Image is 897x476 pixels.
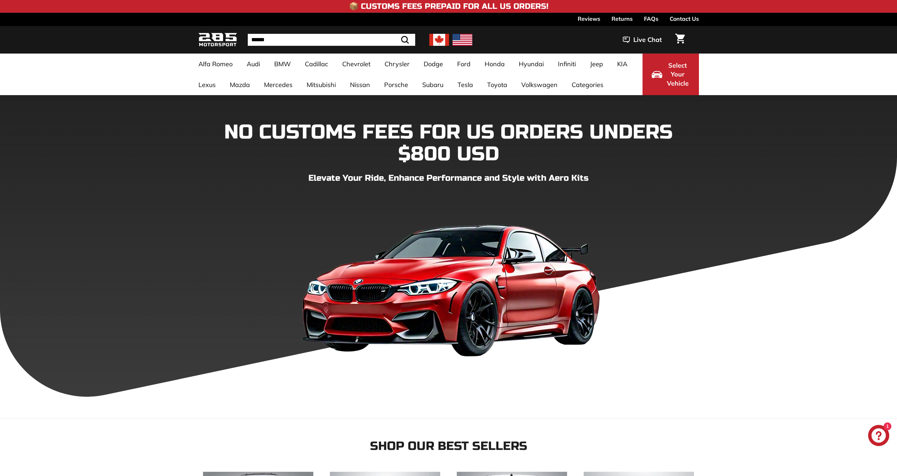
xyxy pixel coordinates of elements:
[583,54,610,74] a: Jeep
[298,54,335,74] a: Cadillac
[257,74,300,95] a: Mercedes
[240,54,267,74] a: Audi
[578,13,600,25] a: Reviews
[198,440,699,453] h2: Shop our Best Sellers
[866,425,891,448] inbox-online-store-chat: Shopify online store chat
[512,54,551,74] a: Hyundai
[666,61,690,88] span: Select Your Vehicle
[551,54,583,74] a: Infiniti
[565,74,610,95] a: Categories
[335,54,377,74] a: Chevrolet
[300,74,343,95] a: Mitsubishi
[343,74,377,95] a: Nissan
[198,32,237,48] img: Logo_285_Motorsport_areodynamics_components
[614,31,671,49] button: Live Chat
[198,172,699,185] p: Elevate Your Ride, Enhance Performance and Style with Aero Kits
[377,54,417,74] a: Chrysler
[610,54,634,74] a: KIA
[223,74,257,95] a: Mazda
[643,54,699,95] button: Select Your Vehicle
[633,35,662,44] span: Live Chat
[191,54,240,74] a: Alfa Romeo
[248,34,415,46] input: Search
[612,13,633,25] a: Returns
[671,28,689,52] a: Cart
[417,54,450,74] a: Dodge
[415,74,450,95] a: Subaru
[377,74,415,95] a: Porsche
[450,74,480,95] a: Tesla
[191,74,223,95] a: Lexus
[450,54,478,74] a: Ford
[478,54,512,74] a: Honda
[670,13,699,25] a: Contact Us
[514,74,565,95] a: Volkswagen
[267,54,298,74] a: BMW
[644,13,658,25] a: FAQs
[480,74,514,95] a: Toyota
[349,2,548,11] h4: 📦 Customs Fees Prepaid for All US Orders!
[198,122,699,165] h1: NO CUSTOMS FEES FOR US ORDERS UNDERS $800 USD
